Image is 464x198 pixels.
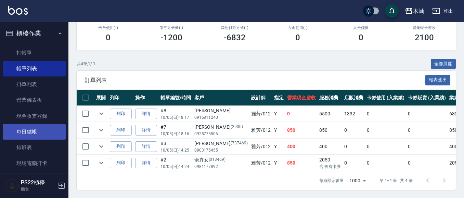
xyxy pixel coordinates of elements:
[318,122,343,138] td: 850
[3,92,66,108] a: 營業儀表板
[343,139,365,155] td: 0
[285,155,318,171] td: 850
[224,33,246,42] h3: -6832
[194,107,248,114] div: [PERSON_NAME]
[272,139,285,155] td: Y
[110,141,132,152] button: 列印
[274,26,321,30] h2: 入金使用(-)
[96,109,106,119] button: expand row
[406,106,448,122] td: 0
[133,90,159,106] th: 操作
[194,114,248,121] p: 0915811240
[3,25,66,42] button: 櫃檯作業
[3,124,66,140] a: 每日結帳
[211,26,258,30] h2: 其他付款方式(-)
[194,164,248,170] p: 0981177892
[96,141,106,152] button: expand row
[343,106,365,122] td: 1332
[160,147,191,153] p: 10/05 (日) 14:25
[160,114,191,121] p: 10/05 (日) 18:17
[347,171,369,190] div: 1000
[425,75,451,85] button: 報表匯出
[401,26,448,30] h2: 營業現金應收
[365,90,407,106] th: 卡券使用 (入業績)
[110,125,132,136] button: 列印
[431,59,456,69] button: 全部展開
[365,139,407,155] td: 0
[159,90,193,106] th: 帳單編號/時間
[338,26,385,30] h2: 入金儲值
[318,90,343,106] th: 服務消費
[94,90,108,106] th: 展開
[249,155,273,171] td: 雅芳 /012
[110,158,132,168] button: 列印
[3,45,66,61] a: 打帳單
[318,106,343,122] td: 5500
[359,33,363,42] h3: 0
[365,155,407,171] td: 0
[285,122,318,138] td: 850
[385,4,399,18] button: save
[318,139,343,155] td: 400
[135,125,157,136] a: 詳情
[272,155,285,171] td: Y
[406,90,448,106] th: 卡券販賣 (入業績)
[365,122,407,138] td: 0
[21,186,56,192] p: 櫃台
[406,139,448,155] td: 0
[21,179,56,186] h5: PS22櫃檯
[402,4,427,18] button: 木屾
[8,6,28,15] img: Logo
[194,156,248,164] div: 余卉女
[85,77,425,84] span: 訂單列表
[5,179,19,193] img: Person
[285,106,318,122] td: 0
[135,158,157,168] a: 詳情
[160,164,191,170] p: 10/05 (日) 14:24
[429,5,456,17] button: 登出
[85,26,132,30] h2: 卡券使用(-)
[249,122,273,138] td: 雅芳 /012
[231,124,243,131] p: (2900)
[425,76,451,83] a: 報表匯出
[3,140,66,155] a: 排班表
[343,155,365,171] td: 0
[272,122,285,138] td: Y
[77,61,95,67] p: 共 4 筆, 1 / 1
[194,131,248,137] p: 0925775506
[319,164,341,170] p: 含 舊有卡券
[96,158,106,168] button: expand row
[272,90,285,106] th: 指定
[319,178,344,184] p: 每頁顯示數量
[135,109,157,119] a: 詳情
[413,7,424,15] div: 木屾
[110,109,132,119] button: 列印
[3,61,66,76] a: 帳單列表
[209,156,226,164] p: (013469)
[406,155,448,171] td: 0
[96,125,106,135] button: expand row
[343,90,365,106] th: 店販消費
[379,178,413,184] p: 第 1–4 筆 共 4 筆
[193,90,249,106] th: 客戶
[194,124,248,131] div: [PERSON_NAME]
[365,106,407,122] td: 0
[108,90,133,106] th: 列印
[159,106,193,122] td: #8
[135,141,157,152] a: 詳情
[231,140,248,147] p: (737469)
[3,155,66,171] a: 現場電腦打卡
[3,108,66,124] a: 現金收支登錄
[406,122,448,138] td: 0
[249,139,273,155] td: 雅芳 /012
[148,26,195,30] h2: 第三方卡券(-)
[249,106,273,122] td: 雅芳 /012
[272,106,285,122] td: Y
[159,122,193,138] td: #7
[194,140,248,147] div: [PERSON_NAME]
[249,90,273,106] th: 設計師
[285,139,318,155] td: 400
[160,131,191,137] p: 10/05 (日) 18:16
[343,122,365,138] td: 0
[3,76,66,92] a: 掛單列表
